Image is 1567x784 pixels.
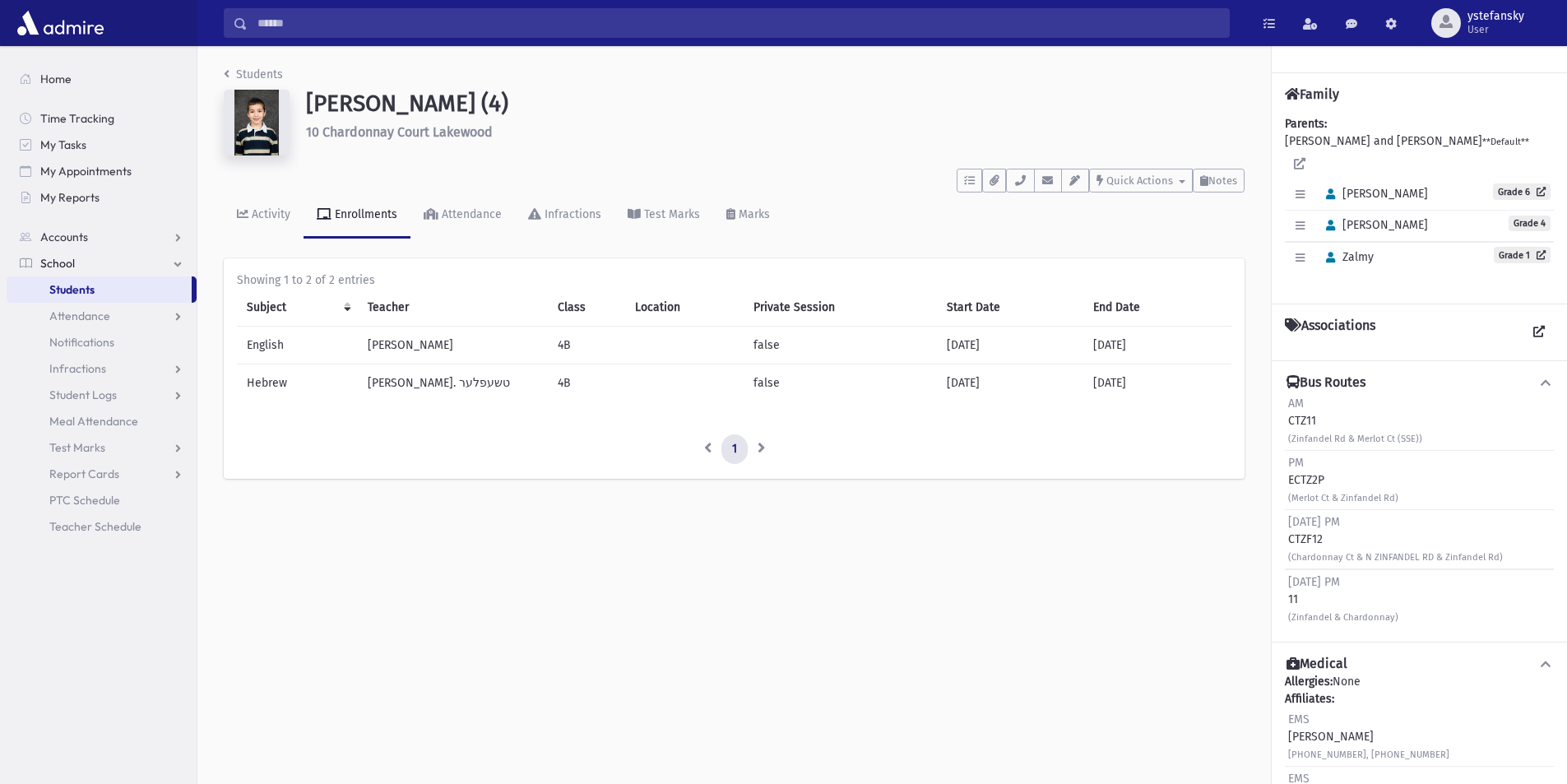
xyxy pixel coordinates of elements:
[49,466,119,481] span: Report Cards
[7,461,197,487] a: Report Cards
[7,355,197,382] a: Infractions
[735,207,770,221] div: Marks
[1288,493,1398,503] small: (Merlot Ct & Zinfandel Rd)
[49,440,105,455] span: Test Marks
[1288,612,1398,623] small: (Zinfandel & Chardonnay)
[40,72,72,86] span: Home
[7,105,197,132] a: Time Tracking
[49,308,110,323] span: Attendance
[40,164,132,179] span: My Appointments
[49,387,117,402] span: Student Logs
[13,7,108,39] img: AdmirePro
[7,408,197,434] a: Meal Attendance
[641,207,700,221] div: Test Marks
[306,124,1245,140] h6: 10 Chardonnay Court Lakewood
[224,66,283,90] nav: breadcrumb
[7,434,197,461] a: Test Marks
[49,361,106,376] span: Infractions
[410,193,515,239] a: Attendance
[49,282,95,297] span: Students
[358,327,547,364] td: [PERSON_NAME]
[224,193,304,239] a: Activity
[49,414,138,429] span: Meal Attendance
[7,303,197,329] a: Attendance
[1285,656,1554,673] button: Medical
[937,364,1083,402] td: [DATE]
[1193,169,1245,193] button: Notes
[1083,289,1231,327] th: End Date
[49,335,114,350] span: Notifications
[1467,10,1524,23] span: ystefansky
[1089,169,1193,193] button: Quick Actions
[7,487,197,513] a: PTC Schedule
[1287,656,1347,673] h4: Medical
[548,364,626,402] td: 4B
[304,193,410,239] a: Enrollments
[438,207,502,221] div: Attendance
[358,364,547,402] td: [PERSON_NAME]. טשעפלער
[614,193,713,239] a: Test Marks
[40,190,100,205] span: My Reports
[358,289,547,327] th: Teacher
[1285,374,1554,392] button: Bus Routes
[1288,397,1304,411] span: AM
[1285,117,1327,131] b: Parents:
[248,8,1229,38] input: Search
[1288,749,1449,760] small: [PHONE_NUMBER], [PHONE_NUMBER]
[7,513,197,540] a: Teacher Schedule
[7,329,197,355] a: Notifications
[1288,454,1398,506] div: ECTZ2P
[1288,552,1503,563] small: (Chardonnay Ct & N ZINFANDEL RD & Zinfandel Rd)
[1288,711,1449,763] div: [PERSON_NAME]
[1287,374,1365,392] h4: Bus Routes
[1288,513,1503,565] div: CTZF12
[331,207,397,221] div: Enrollments
[1467,23,1524,36] span: User
[1319,250,1374,264] span: Zalmy
[1524,318,1554,347] a: View all Associations
[248,207,290,221] div: Activity
[744,327,937,364] td: false
[7,66,197,92] a: Home
[7,132,197,158] a: My Tasks
[937,289,1083,327] th: Start Date
[744,364,937,402] td: false
[1288,456,1304,470] span: PM
[744,289,937,327] th: Private Session
[237,327,358,364] td: English
[1288,575,1340,589] span: [DATE] PM
[40,137,86,152] span: My Tasks
[40,111,114,126] span: Time Tracking
[1285,692,1334,706] b: Affiliates:
[7,250,197,276] a: School
[224,67,283,81] a: Students
[1208,174,1237,187] span: Notes
[237,271,1231,289] div: Showing 1 to 2 of 2 entries
[7,224,197,250] a: Accounts
[937,327,1083,364] td: [DATE]
[7,276,192,303] a: Students
[1285,675,1333,689] b: Allergies:
[1288,573,1398,625] div: 11
[515,193,614,239] a: Infractions
[40,256,75,271] span: School
[1285,318,1375,347] h4: Associations
[49,493,120,508] span: PTC Schedule
[1083,327,1231,364] td: [DATE]
[721,434,748,464] a: 1
[1285,115,1554,290] div: [PERSON_NAME] and [PERSON_NAME]
[1319,187,1428,201] span: [PERSON_NAME]
[1288,395,1422,447] div: CTZ11
[49,519,141,534] span: Teacher Schedule
[548,327,626,364] td: 4B
[1288,712,1310,726] span: EMS
[7,184,197,211] a: My Reports
[1288,515,1340,529] span: [DATE] PM
[237,289,358,327] th: Subject
[541,207,601,221] div: Infractions
[1106,174,1173,187] span: Quick Actions
[1494,247,1551,263] a: Grade 1
[40,230,88,244] span: Accounts
[237,364,358,402] td: Hebrew
[306,90,1245,118] h1: [PERSON_NAME] (4)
